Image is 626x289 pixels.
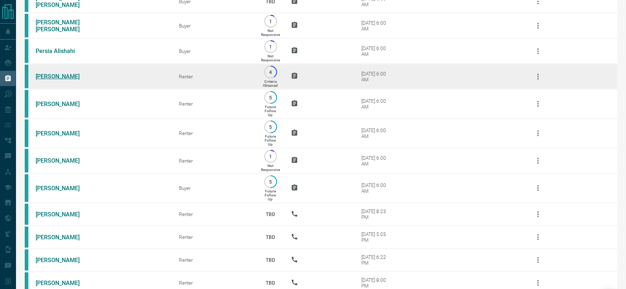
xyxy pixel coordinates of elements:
p: 4 [268,69,273,75]
div: Renter [179,280,250,286]
div: condos.ca [25,65,28,88]
a: Persia Alishahi [36,48,90,54]
div: [DATE] 6:22 PM [361,254,392,266]
p: 5 [268,124,273,130]
div: condos.ca [25,90,28,118]
p: TBD [261,227,280,247]
p: Not Responsive [261,29,280,37]
div: condos.ca [25,119,28,147]
a: [PERSON_NAME] [36,73,90,80]
a: [PERSON_NAME] [36,101,90,107]
p: Future Follow Up [265,189,276,201]
div: Buyer [179,185,250,191]
p: Not Responsive [261,54,280,62]
a: [PERSON_NAME] [36,130,90,137]
a: [PERSON_NAME] [36,234,90,241]
div: [DATE] 6:00 AM [361,127,392,139]
p: 1 [268,19,273,24]
p: Not Responsive [261,164,280,172]
p: Future Follow Up [265,105,276,117]
div: Renter [179,130,250,136]
p: 1 [268,44,273,49]
div: Renter [179,158,250,164]
p: Criteria Obtained [263,80,278,87]
div: Buyer [179,23,250,29]
div: condos.ca [25,227,28,248]
div: Renter [179,211,250,217]
div: condos.ca [25,149,28,172]
div: Renter [179,74,250,80]
div: [DATE] 8:00 PM [361,277,392,289]
a: [PERSON_NAME] [PERSON_NAME] [36,19,90,33]
p: 1 [268,154,273,159]
div: condos.ca [25,39,28,63]
div: [DATE] 6:00 AM [361,182,392,194]
a: [PERSON_NAME] [36,211,90,218]
div: [DATE] 6:00 AM [361,45,392,57]
div: [DATE] 5:03 PM [361,231,392,243]
p: 5 [268,179,273,184]
a: [PERSON_NAME] [36,280,90,286]
p: Future Follow Up [265,134,276,146]
p: TBD [261,250,280,270]
p: 5 [268,95,273,100]
a: [PERSON_NAME] [36,185,90,192]
div: [DATE] 6:00 AM [361,71,392,82]
div: [DATE] 6:00 AM [361,155,392,167]
div: [DATE] 6:00 AM [361,20,392,32]
div: condos.ca [25,249,28,270]
a: [PERSON_NAME] [36,157,90,164]
div: Renter [179,234,250,240]
div: condos.ca [25,204,28,225]
a: [PERSON_NAME] [36,257,90,264]
div: Buyer [179,48,250,54]
div: Renter [179,101,250,107]
p: TBD [261,204,280,224]
div: Renter [179,257,250,263]
div: [DATE] 8:23 PM [361,208,392,220]
div: condos.ca [25,174,28,202]
div: [DATE] 6:00 AM [361,98,392,110]
div: condos.ca [25,14,28,37]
